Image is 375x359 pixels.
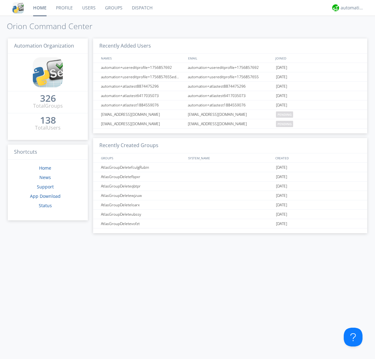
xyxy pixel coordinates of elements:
[99,54,185,63] div: NAMES
[276,172,287,182] span: [DATE]
[39,203,52,208] a: Status
[35,124,61,131] div: Total Users
[99,210,186,219] div: AtlasGroupDeleteubssy
[99,172,186,181] div: AtlasGroupDeletefbpxr
[99,200,186,209] div: AtlasGroupDeleteloarx
[39,165,51,171] a: Home
[99,191,186,200] div: AtlasGroupDeletewjzuw
[40,95,56,101] div: 326
[276,121,293,127] span: pending
[99,72,186,81] div: automation+usereditprofile+1756857655editedautomation+usereditprofile+1756857655
[37,184,54,190] a: Support
[99,153,185,162] div: GROUPS
[276,200,287,210] span: [DATE]
[276,191,287,200] span: [DATE]
[99,110,186,119] div: [EMAIL_ADDRESS][DOMAIN_NAME]
[14,42,74,49] span: Automation Organization
[332,4,339,11] img: d2d01cd9b4174d08988066c6d424eccd
[93,182,367,191] a: AtlasGroupDeleteqbtpr[DATE]
[341,5,364,11] div: automation+atlas
[93,119,367,129] a: [EMAIL_ADDRESS][DOMAIN_NAME][EMAIL_ADDRESS][DOMAIN_NAME]pending
[99,119,186,128] div: [EMAIL_ADDRESS][DOMAIN_NAME]
[99,82,186,91] div: automation+atlastest8874475296
[93,163,367,172] a: AtlasGroupDeletefculgRubin[DATE]
[186,91,274,100] div: automation+atlastest6417035073
[276,100,287,110] span: [DATE]
[30,193,61,199] a: App Download
[93,172,367,182] a: AtlasGroupDeletefbpxr[DATE]
[276,163,287,172] span: [DATE]
[93,219,367,228] a: AtlasGroupDeletevofzt[DATE]
[186,72,274,81] div: automation+usereditprofile+1756857655
[33,57,63,87] img: cddb5a64eb264b2086981ab96f4c1ba7
[276,63,287,72] span: [DATE]
[99,91,186,100] div: automation+atlastest6417035073
[274,54,361,63] div: JOINED
[186,110,274,119] div: [EMAIL_ADDRESS][DOMAIN_NAME]
[186,119,274,128] div: [EMAIL_ADDRESS][DOMAIN_NAME]
[276,219,287,228] span: [DATE]
[99,219,186,228] div: AtlasGroupDeletevofzt
[187,153,274,162] div: SYSTEM_NAME
[40,117,56,123] div: 138
[99,100,186,110] div: automation+atlastest1884559076
[276,82,287,91] span: [DATE]
[93,82,367,91] a: automation+atlastest8874475296automation+atlastest8874475296[DATE]
[93,210,367,219] a: AtlasGroupDeleteubssy[DATE]
[276,210,287,219] span: [DATE]
[344,328,362,346] iframe: Toggle Customer Support
[93,200,367,210] a: AtlasGroupDeleteloarx[DATE]
[93,91,367,100] a: automation+atlastest6417035073automation+atlastest6417035073[DATE]
[40,117,56,124] a: 138
[33,102,63,110] div: Total Groups
[99,163,186,172] div: AtlasGroupDeletefculgRubin
[93,110,367,119] a: [EMAIL_ADDRESS][DOMAIN_NAME][EMAIL_ADDRESS][DOMAIN_NAME]pending
[93,138,367,153] h3: Recently Created Groups
[8,145,88,160] h3: Shortcuts
[99,182,186,191] div: AtlasGroupDeleteqbtpr
[186,100,274,110] div: automation+atlastest1884559076
[93,72,367,82] a: automation+usereditprofile+1756857655editedautomation+usereditprofile+1756857655automation+usered...
[274,153,361,162] div: CREATED
[276,111,293,118] span: pending
[93,191,367,200] a: AtlasGroupDeletewjzuw[DATE]
[93,38,367,54] h3: Recently Added Users
[39,174,51,180] a: News
[186,82,274,91] div: automation+atlastest8874475296
[40,95,56,102] a: 326
[186,63,274,72] div: automation+usereditprofile+1756857692
[187,54,274,63] div: EMAIL
[276,91,287,100] span: [DATE]
[276,72,287,82] span: [DATE]
[93,63,367,72] a: automation+usereditprofile+1756857692automation+usereditprofile+1756857692[DATE]
[276,182,287,191] span: [DATE]
[93,100,367,110] a: automation+atlastest1884559076automation+atlastest1884559076[DATE]
[12,2,24,13] img: cddb5a64eb264b2086981ab96f4c1ba7
[99,63,186,72] div: automation+usereditprofile+1756857692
